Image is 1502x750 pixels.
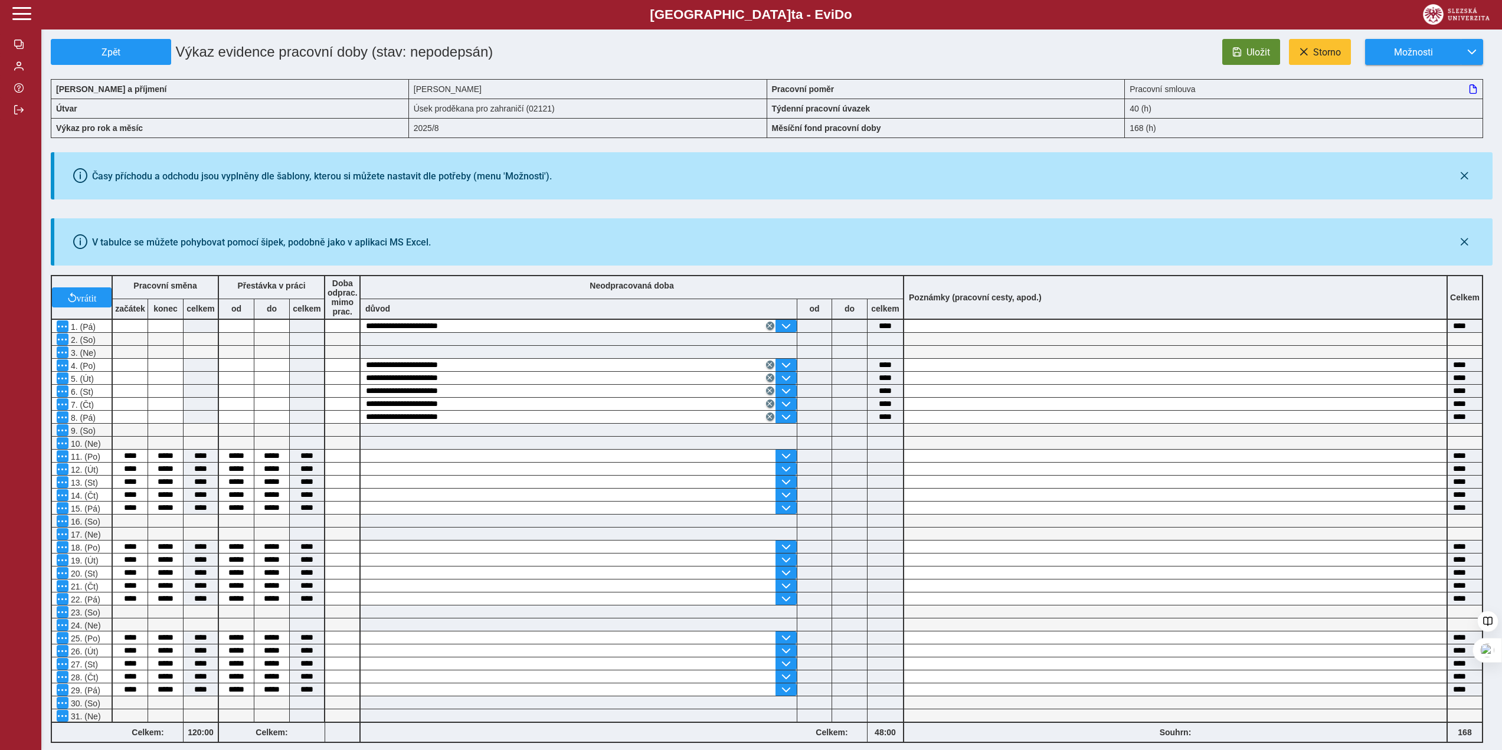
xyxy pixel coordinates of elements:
[219,728,325,737] b: Celkem:
[57,671,68,683] button: Menu
[68,647,99,656] span: 26. (Út)
[68,348,96,358] span: 3. (Ne)
[1313,47,1341,58] span: Storno
[68,361,96,371] span: 4. (Po)
[57,658,68,670] button: Menu
[68,400,94,410] span: 7. (Čt)
[590,281,673,290] b: Neodpracovaná doba
[868,304,903,313] b: celkem
[57,437,68,449] button: Menu
[68,660,98,669] span: 27. (St)
[57,528,68,540] button: Menu
[68,634,100,643] span: 25. (Po)
[1448,728,1482,737] b: 168
[113,728,183,737] b: Celkem:
[68,465,99,474] span: 12. (Út)
[68,673,99,682] span: 28. (Čt)
[57,645,68,657] button: Menu
[1246,47,1270,58] span: Uložit
[133,281,197,290] b: Pracovní směna
[57,359,68,371] button: Menu
[57,450,68,462] button: Menu
[57,710,68,722] button: Menu
[1423,4,1490,25] img: logo_web_su.png
[328,279,358,316] b: Doba odprac. mimo prac.
[92,237,431,248] div: V tabulce se můžete pohybovat pomocí šipek, podobně jako v aplikaci MS Excel.
[68,582,99,591] span: 21. (Čt)
[68,686,100,695] span: 29. (Pá)
[1365,39,1461,65] button: Možnosti
[1125,118,1483,138] div: 168 (h)
[797,728,867,737] b: Celkem:
[57,385,68,397] button: Menu
[51,39,171,65] button: Zpět
[68,426,96,435] span: 9. (So)
[57,463,68,475] button: Menu
[797,304,832,313] b: od
[57,541,68,553] button: Menu
[68,569,98,578] span: 20. (St)
[1222,39,1280,65] button: Uložit
[77,293,97,302] span: vrátit
[237,281,305,290] b: Přestávka v práci
[148,304,183,313] b: konec
[57,476,68,488] button: Menu
[772,123,881,133] b: Měsíční fond pracovní doby
[57,606,68,618] button: Menu
[57,424,68,436] button: Menu
[57,567,68,579] button: Menu
[56,123,143,133] b: Výkaz pro rok a měsíc
[409,79,767,99] div: [PERSON_NAME]
[1450,293,1480,302] b: Celkem
[832,304,867,313] b: do
[68,699,100,708] span: 30. (So)
[68,517,100,526] span: 16. (So)
[171,39,652,65] h1: Výkaz evidence pracovní doby (stav: nepodepsán)
[57,502,68,514] button: Menu
[56,47,166,58] span: Zpět
[1289,39,1351,65] button: Storno
[68,335,96,345] span: 2. (So)
[904,293,1046,302] b: Poznámky (pracovní cesty, apod.)
[57,684,68,696] button: Menu
[772,104,871,113] b: Týdenní pracovní úvazek
[68,543,100,552] span: 18. (Po)
[68,530,101,539] span: 17. (Ne)
[409,118,767,138] div: 2025/8
[68,387,93,397] span: 6. (St)
[290,304,324,313] b: celkem
[68,439,101,448] span: 10. (Ne)
[57,619,68,631] button: Menu
[56,84,166,94] b: [PERSON_NAME] a příjmení
[68,608,100,617] span: 23. (So)
[57,554,68,566] button: Menu
[52,287,112,307] button: vrátit
[57,697,68,709] button: Menu
[254,304,289,313] b: do
[68,413,96,423] span: 8. (Pá)
[68,595,100,604] span: 22. (Pá)
[835,7,844,22] span: D
[57,398,68,410] button: Menu
[868,728,903,737] b: 48:00
[68,556,99,565] span: 19. (Út)
[57,411,68,423] button: Menu
[57,593,68,605] button: Menu
[68,374,94,384] span: 5. (Út)
[68,504,100,513] span: 15. (Pá)
[365,304,390,313] b: důvod
[57,346,68,358] button: Menu
[57,320,68,332] button: Menu
[57,580,68,592] button: Menu
[184,728,218,737] b: 120:00
[68,452,100,461] span: 11. (Po)
[92,171,552,182] div: Časy příchodu a odchodu jsou vyplněny dle šablony, kterou si můžete nastavit dle potřeby (menu 'M...
[35,7,1467,22] b: [GEOGRAPHIC_DATA] a - Evi
[68,491,99,500] span: 14. (Čt)
[1160,728,1192,737] b: Souhrn:
[1125,79,1483,99] div: Pracovní smlouva
[68,478,98,487] span: 13. (St)
[1125,99,1483,118] div: 40 (h)
[791,7,795,22] span: t
[184,304,218,313] b: celkem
